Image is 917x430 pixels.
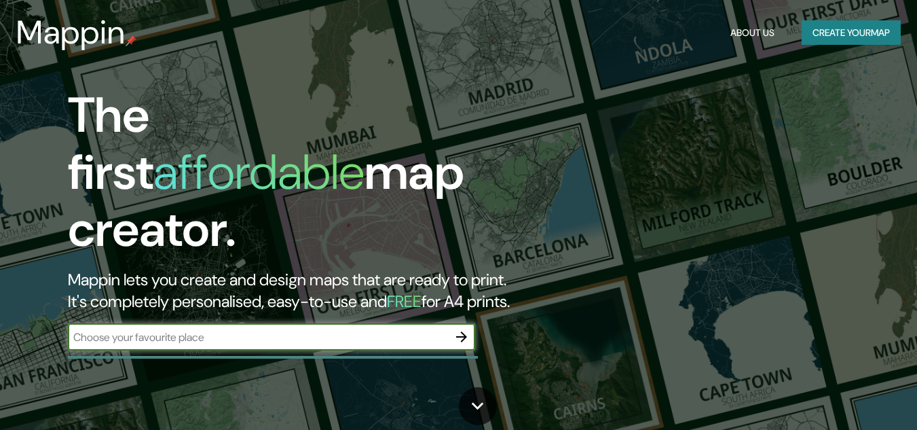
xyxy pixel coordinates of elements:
[68,329,448,345] input: Choose your favourite place
[68,87,527,269] h1: The first map creator.
[802,20,901,46] button: Create yourmap
[153,141,364,204] h1: affordable
[16,14,126,52] h3: Mappin
[126,35,136,46] img: mappin-pin
[725,20,780,46] button: About Us
[68,269,527,312] h2: Mappin lets you create and design maps that are ready to print. It's completely personalised, eas...
[387,291,422,312] h5: FREE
